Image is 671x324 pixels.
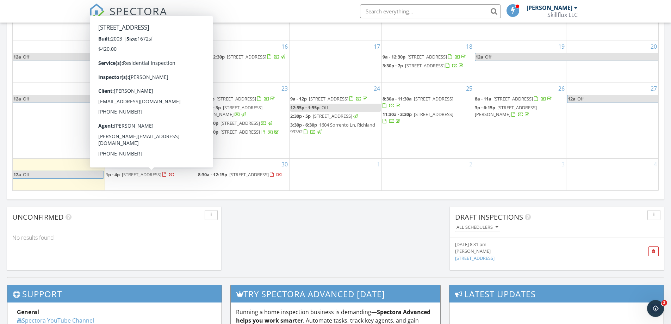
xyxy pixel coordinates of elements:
[106,171,196,179] a: 1p - 4p [STREET_ADDRESS]
[309,96,348,102] span: [STREET_ADDRESS]
[475,104,537,117] a: 3p - 6:15p [STREET_ADDRESS][PERSON_NAME]
[383,62,465,69] a: 3:30p - 7p [STREET_ADDRESS]
[7,285,222,302] h3: Support
[474,158,566,190] td: Go to October 3, 2025
[280,83,289,94] a: Go to September 23, 2025
[198,129,280,135] a: 2p - 5:30p [STREET_ADDRESS]
[577,96,584,102] span: Off
[198,120,273,126] a: 1p - 3:30p [STREET_ADDRESS]
[360,4,501,18] input: Search everything...
[383,54,405,60] span: 9a - 12:30p
[105,41,197,82] td: Go to September 15, 2025
[290,104,319,111] span: 12:55p - 1:55p
[17,308,39,316] strong: General
[7,228,221,247] div: No results found
[560,159,566,170] a: Go to October 3, 2025
[475,104,537,117] span: [STREET_ADDRESS][PERSON_NAME]
[290,96,368,102] a: 9a - 12p [STREET_ADDRESS]
[414,96,453,102] span: [STREET_ADDRESS]
[449,285,664,302] h3: Latest Updates
[455,241,625,248] div: [DATE] 8:31 pm
[23,96,30,102] span: Off
[566,41,658,82] td: Go to September 20, 2025
[485,54,492,60] span: Off
[227,54,266,60] span: [STREET_ADDRESS]
[197,158,290,190] td: Go to September 30, 2025
[290,95,381,103] a: 9a - 12p [STREET_ADDRESS]
[110,4,167,18] span: SPECTORA
[23,171,30,178] span: Off
[290,122,375,135] a: 3:30p - 6:30p 1604 Sorrento Ln, Richland 99352
[290,122,375,135] span: 1604 Sorrento Ln, Richland 99352
[383,111,453,124] a: 11:30a - 3:30p [STREET_ADDRESS]
[188,41,197,52] a: Go to September 15, 2025
[290,121,381,136] a: 3:30p - 6:30p 1604 Sorrento Ln, Richland 99352
[89,4,105,19] img: The Best Home Inspection Software - Spectora
[105,82,197,158] td: Go to September 22, 2025
[198,129,218,135] span: 2p - 5:30p
[408,54,447,60] span: [STREET_ADDRESS]
[89,10,167,24] a: SPECTORA
[198,104,221,111] span: 12:30p - 3p
[290,113,359,119] a: 2:30p - 5p [STREET_ADDRESS]
[475,96,491,102] span: 8a - 11a
[122,171,161,178] span: [STREET_ADDRESS]
[106,53,196,61] a: 9a - 12p [STREET_ADDRESS]
[647,300,664,317] iframe: Intercom live chat
[95,41,105,52] a: Go to September 14, 2025
[197,41,290,82] td: Go to September 16, 2025
[105,158,197,190] td: Go to September 29, 2025
[188,83,197,94] a: Go to September 22, 2025
[95,83,105,94] a: Go to September 21, 2025
[198,119,288,128] a: 1p - 3:30p [STREET_ADDRESS]
[106,54,122,60] span: 9a - 12p
[372,83,381,94] a: Go to September 24, 2025
[198,96,215,102] span: 9a - 12p
[474,41,566,82] td: Go to September 19, 2025
[383,53,473,61] a: 9a - 12:30p [STREET_ADDRESS]
[474,82,566,158] td: Go to September 26, 2025
[198,95,288,103] a: 9a - 12p [STREET_ADDRESS]
[475,96,553,102] a: 8a - 11a [STREET_ADDRESS]
[280,159,289,170] a: Go to September 30, 2025
[381,41,474,82] td: Go to September 18, 2025
[13,171,21,178] span: 12a
[198,104,262,117] span: [STREET_ADDRESS][PERSON_NAME]
[198,96,276,102] a: 9a - 12p [STREET_ADDRESS]
[198,171,282,178] a: 8:30a - 12:15p [STREET_ADDRESS]
[322,104,328,111] span: Off
[465,83,474,94] a: Go to September 25, 2025
[383,96,453,109] a: 8:30a - 11:30a [STREET_ADDRESS]
[198,54,225,60] span: 8:30a - 2:30p
[220,120,260,126] span: [STREET_ADDRESS]
[290,41,382,82] td: Go to September 17, 2025
[567,95,576,103] span: 12a
[13,158,105,190] td: Go to September 28, 2025
[652,159,658,170] a: Go to October 4, 2025
[475,104,565,119] a: 3p - 6:15p [STREET_ADDRESS][PERSON_NAME]
[566,158,658,190] td: Go to October 4, 2025
[455,241,625,262] a: [DATE] 8:31 pm [PERSON_NAME] [STREET_ADDRESS]
[13,82,105,158] td: Go to September 21, 2025
[95,159,105,170] a: Go to September 28, 2025
[661,300,667,306] span: 3
[381,82,474,158] td: Go to September 25, 2025
[12,212,64,222] span: Unconfirmed
[527,4,572,11] div: [PERSON_NAME]
[475,104,495,111] span: 3p - 6:15p
[383,54,467,60] a: 9a - 12:30p [STREET_ADDRESS]
[375,159,381,170] a: Go to October 1, 2025
[465,41,474,52] a: Go to September 18, 2025
[290,158,382,190] td: Go to October 1, 2025
[106,54,184,60] a: 9a - 12p [STREET_ADDRESS]
[198,104,262,117] a: 12:30p - 3p [STREET_ADDRESS][PERSON_NAME]
[547,11,578,18] div: Skillflux LLC
[290,113,311,119] span: 2:30p - 5p
[106,171,175,178] a: 1p - 4p [STREET_ADDRESS]
[455,255,495,261] a: [STREET_ADDRESS]
[198,104,288,119] a: 12:30p - 3p [STREET_ADDRESS][PERSON_NAME]
[557,83,566,94] a: Go to September 26, 2025
[383,96,412,102] span: 8:30a - 11:30a
[313,113,352,119] span: [STREET_ADDRESS]
[475,53,484,61] span: 12a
